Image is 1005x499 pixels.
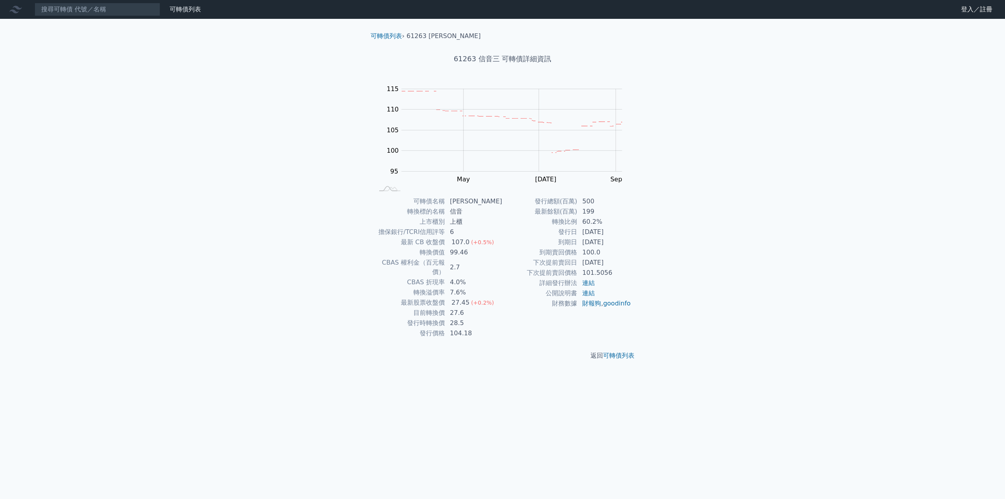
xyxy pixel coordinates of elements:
[603,300,630,307] a: goodinfo
[577,258,631,268] td: [DATE]
[502,288,577,298] td: 公開說明書
[35,3,160,16] input: 搜尋可轉債 代號／名稱
[577,196,631,207] td: 500
[445,207,502,217] td: 信音
[502,298,577,309] td: 財務數據
[502,196,577,207] td: 發行總額(百萬)
[387,126,399,134] tspan: 105
[445,196,502,207] td: [PERSON_NAME]
[445,328,502,338] td: 104.18
[502,247,577,258] td: 到期賣回價格
[502,217,577,227] td: 轉換比例
[374,237,445,247] td: 最新 CB 收盤價
[582,300,601,307] a: 財報狗
[502,237,577,247] td: 到期日
[535,175,556,183] tspan: [DATE]
[445,247,502,258] td: 99.46
[387,106,399,113] tspan: 110
[577,227,631,237] td: [DATE]
[374,308,445,318] td: 目前轉換價
[383,85,634,183] g: Chart
[374,217,445,227] td: 上市櫃別
[445,217,502,227] td: 上櫃
[407,31,481,41] li: 61263 [PERSON_NAME]
[471,300,494,306] span: (+0.2%)
[364,351,641,360] p: 返回
[582,289,595,297] a: 連結
[371,31,404,41] li: ›
[374,287,445,298] td: 轉換溢價率
[374,277,445,287] td: CBAS 折現率
[603,352,634,359] a: 可轉債列表
[374,318,445,328] td: 發行時轉換價
[374,258,445,277] td: CBAS 權利金（百元報價）
[387,147,399,154] tspan: 100
[445,258,502,277] td: 2.7
[364,53,641,64] h1: 61263 信音三 可轉債詳細資訊
[445,318,502,328] td: 28.5
[955,3,999,16] a: 登入／註冊
[450,238,471,247] div: 107.0
[170,5,201,13] a: 可轉債列表
[502,207,577,217] td: 最新餘額(百萬)
[390,168,398,175] tspan: 95
[471,239,494,245] span: (+0.5%)
[577,298,631,309] td: ,
[445,308,502,318] td: 27.6
[502,258,577,268] td: 下次提前賣回日
[374,227,445,237] td: 擔保銀行/TCRI信用評等
[387,85,399,93] tspan: 115
[374,207,445,217] td: 轉換標的名稱
[374,196,445,207] td: 可轉債名稱
[371,32,402,40] a: 可轉債列表
[457,175,470,183] tspan: May
[450,298,471,307] div: 27.45
[445,227,502,237] td: 6
[374,298,445,308] td: 最新股票收盤價
[445,287,502,298] td: 7.6%
[577,217,631,227] td: 60.2%
[374,328,445,338] td: 發行價格
[610,175,622,183] tspan: Sep
[502,278,577,288] td: 詳細發行辦法
[577,237,631,247] td: [DATE]
[582,279,595,287] a: 連結
[577,207,631,217] td: 199
[445,277,502,287] td: 4.0%
[577,247,631,258] td: 100.0
[374,247,445,258] td: 轉換價值
[502,227,577,237] td: 發行日
[577,268,631,278] td: 101.5056
[502,268,577,278] td: 下次提前賣回價格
